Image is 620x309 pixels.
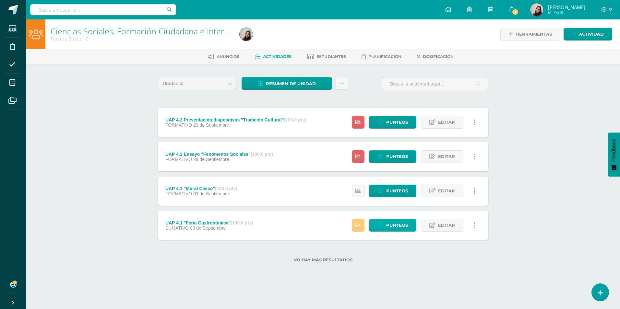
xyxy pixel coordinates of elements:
a: Anuncios [208,51,239,62]
a: Punteos [369,185,416,197]
div: Tercero Básico 'C' [51,36,232,42]
a: Planificación [362,51,401,62]
span: Anuncios [217,54,239,59]
span: FORMATIVO [165,122,192,128]
span: Editar [438,151,455,163]
span: [PERSON_NAME] [548,4,585,10]
span: Dosificación [423,54,454,59]
input: Busca la actividad aquí... [382,77,488,90]
a: Actividades [255,51,292,62]
a: Punteos [369,116,416,129]
a: Resumen de unidad [242,77,332,90]
span: 4 [512,8,519,16]
span: Punteos [386,116,408,128]
div: UAP 4.1 "Mural Cívico" [165,186,237,191]
strong: (100.0 pts) [251,152,273,157]
img: 1fd3dd1cd182faa4a90c6c537c1d09a2.png [530,3,543,16]
span: Feedback [611,139,617,162]
span: Editar [438,219,455,231]
span: FORMATIVO [165,157,192,162]
a: Herramientas [500,28,560,40]
input: Busca un usuario... [30,4,176,15]
span: Punteos [386,219,408,231]
strong: (100.0 pts) [231,220,253,225]
span: 29 de Septiembre [193,157,229,162]
span: Punteos [386,151,408,163]
a: Estudiantes [307,51,346,62]
div: UAP 4.2 Presentación diapositivas "Tradición Cultural" [165,117,306,122]
span: Actividades [263,54,292,59]
span: Mi Perfil [548,10,585,15]
img: 1fd3dd1cd182faa4a90c6c537c1d09a2.png [240,28,253,41]
a: Actividad [564,28,612,40]
div: UAP 4.1 "Feria Gastronómica" [165,220,253,225]
span: Estudiantes [316,54,346,59]
a: Punteos [369,150,416,163]
span: Actividad [579,28,604,40]
span: Unidad 4 [163,77,219,90]
a: Unidad 4 [158,77,236,90]
span: Herramientas [516,28,552,40]
h1: Ciencias Sociales, Formación Ciudadana e Interculturalidad [51,27,232,36]
label: No hay más resultados [158,257,488,262]
a: Ciencias Sociales, Formación Ciudadana e Interculturalidad [51,26,268,37]
span: Resumen de unidad [266,78,316,90]
span: Punteos [386,185,408,197]
strong: (100.0 pts) [284,117,306,122]
strong: (100.0 pts) [215,186,237,191]
a: Punteos [369,219,416,232]
span: 03 de Septiembre [190,225,226,231]
span: 29 de Septiembre [193,122,229,128]
span: Editar [438,185,455,197]
button: Feedback - Mostrar encuesta [608,132,620,177]
div: UAP 4.2 Ensayo "Fenómenos Sociales" [165,152,273,157]
span: Editar [438,116,455,128]
span: SUMATIVO [165,225,189,231]
span: 03 de Septiembre [193,191,229,196]
a: Dosificación [417,51,454,62]
span: FORMATIVO [165,191,192,196]
span: Planificación [368,54,401,59]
